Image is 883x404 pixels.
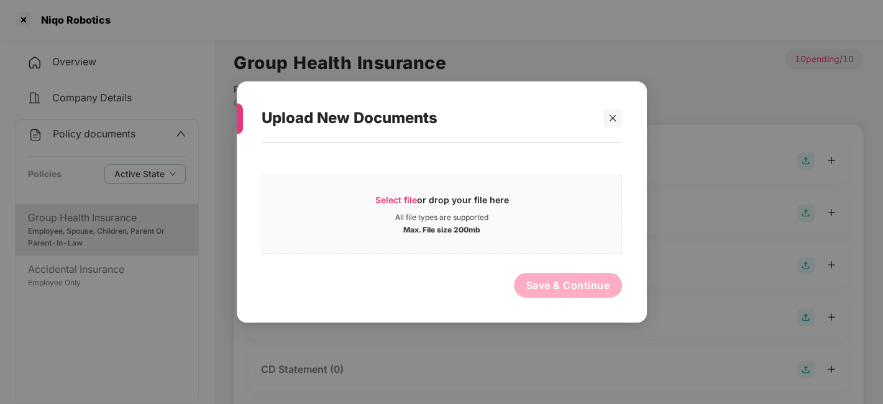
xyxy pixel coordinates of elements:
[395,213,488,223] div: All file types are supported
[375,195,416,205] span: Select file
[262,94,592,142] div: Upload New Documents
[513,273,622,298] button: Save & Continue
[608,114,616,122] span: close
[403,223,480,235] div: Max. File size 200mb
[262,185,621,244] span: Select fileor drop your file hereAll file types are supportedMax. File size 200mb
[375,194,508,213] div: or drop your file here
